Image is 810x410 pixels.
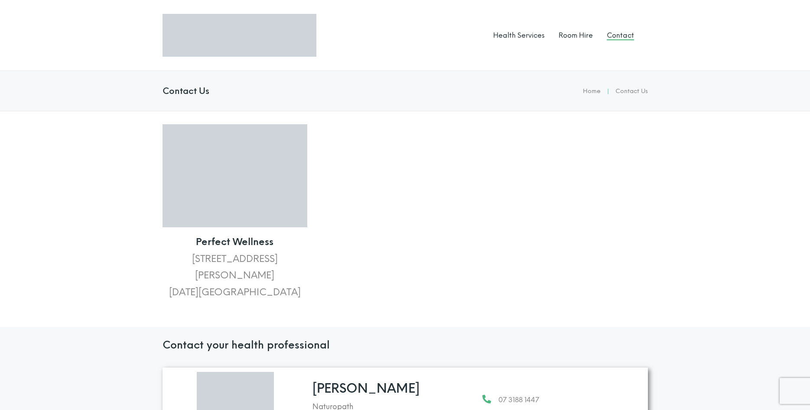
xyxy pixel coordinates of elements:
li: Contact Us [615,86,648,97]
h3: Contact your health professional [163,340,648,350]
a: Room Hire [559,31,593,39]
a: Contact [607,31,634,39]
a: Health Services [493,31,545,39]
img: Logo Perfect Wellness 710x197 [163,14,316,57]
iframe: Perfect Welness [316,124,646,280]
img: Perfect Wellness Outside [163,124,307,228]
a: [PERSON_NAME] [312,381,420,396]
h4: Contact Us [163,86,209,96]
a: Home [583,87,601,95]
strong: Perfect Wellness [196,236,273,248]
li: | [601,86,615,97]
p: [STREET_ADDRESS][PERSON_NAME] [DATE][GEOGRAPHIC_DATA] [163,234,307,300]
span: 07 3188 1447 [493,394,539,406]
